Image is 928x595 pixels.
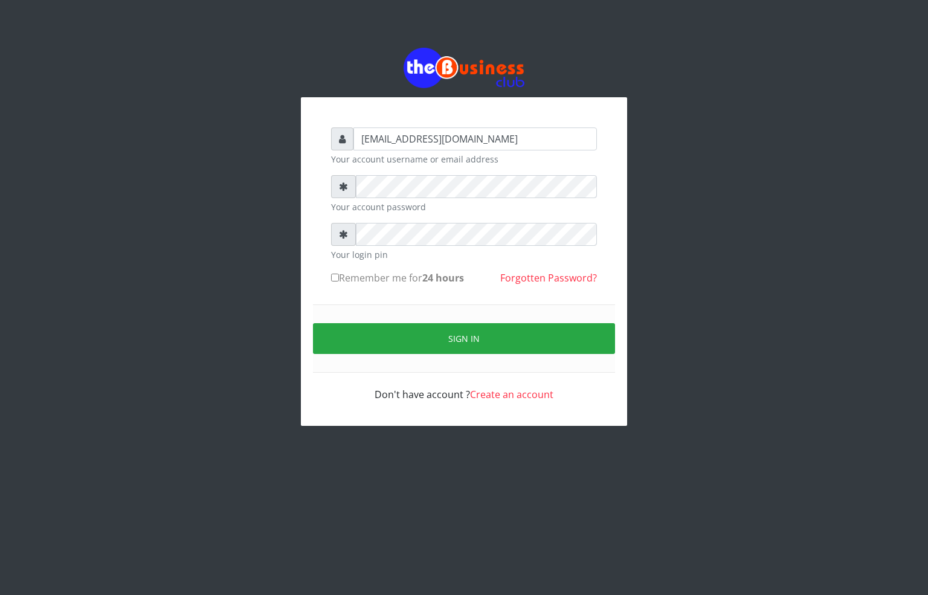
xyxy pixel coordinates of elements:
[331,201,597,213] small: Your account password
[422,271,464,285] b: 24 hours
[331,248,597,261] small: Your login pin
[313,323,615,354] button: Sign in
[331,153,597,166] small: Your account username or email address
[500,271,597,285] a: Forgotten Password?
[331,274,339,281] input: Remember me for24 hours
[470,388,553,401] a: Create an account
[353,127,597,150] input: Username or email address
[331,271,464,285] label: Remember me for
[331,373,597,402] div: Don't have account ?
